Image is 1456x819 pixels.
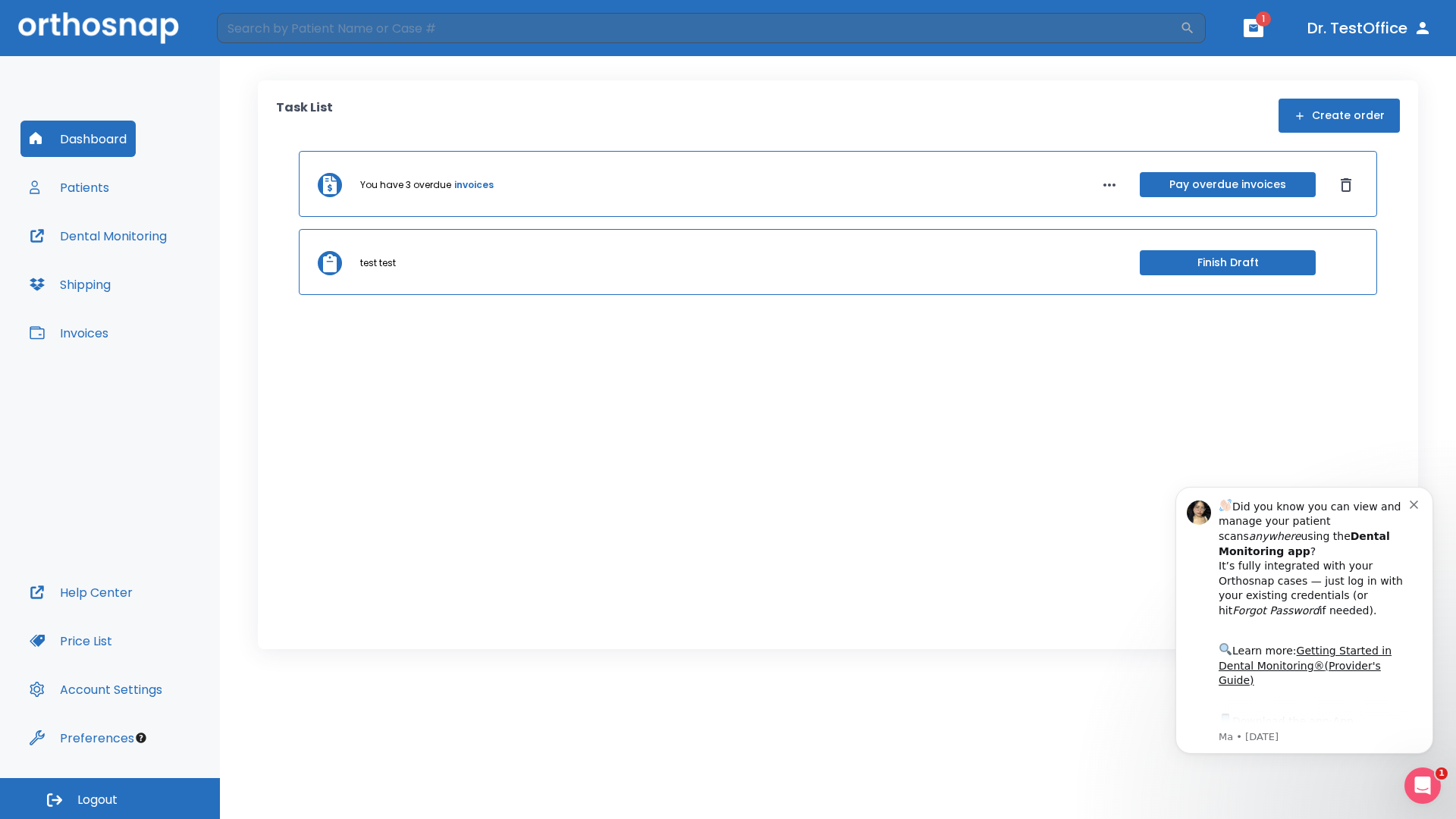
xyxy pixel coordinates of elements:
[20,315,118,351] button: Invoices
[20,266,120,303] button: Shipping
[360,256,396,270] p: test test
[20,574,142,610] button: Help Center
[20,218,176,254] button: Dental Monitoring
[20,121,136,157] button: Dashboard
[134,731,148,745] div: Tooltip anchor
[360,178,451,192] p: You have 3 overdue
[20,671,171,708] button: Account Settings
[77,792,118,808] span: Logout
[276,99,333,133] p: Task List
[18,12,179,43] img: Orthosnap
[20,623,121,659] button: Price List
[1436,767,1448,780] span: 1
[217,13,1180,43] input: Search by Patient Name or Case #
[20,169,118,206] button: Patients
[1140,172,1316,197] button: Pay overdue invoices
[20,720,143,756] button: Preferences
[1404,767,1441,804] iframe: Intercom live chat
[1256,11,1271,27] span: 1
[454,178,494,192] a: invoices
[1140,250,1316,275] button: Finish Draft
[1301,14,1438,42] button: Dr. TestOffice
[1153,468,1456,811] iframe: Intercom notifications message
[1279,99,1400,133] button: Create order
[1334,173,1358,197] button: Dismiss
